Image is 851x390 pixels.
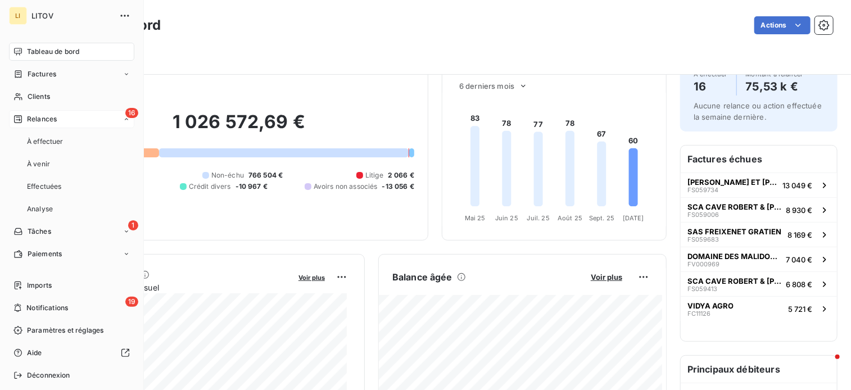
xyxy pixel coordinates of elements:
[687,227,781,236] span: SAS FREIXENET GRATIEN
[27,114,57,124] span: Relances
[681,296,837,321] button: VIDYA AGROFC111265 721 €
[9,7,27,25] div: LI
[681,356,837,383] h6: Principaux débiteurs
[27,348,42,358] span: Aide
[189,182,231,192] span: Crédit divers
[681,197,837,222] button: SCA CAVE ROBERT & [PERSON_NAME]FS0590068 930 €
[558,214,582,222] tspan: Août 25
[28,226,51,237] span: Tâches
[28,249,62,259] span: Paiements
[694,78,727,96] h4: 16
[687,301,734,310] span: VIDYA AGRO
[787,230,812,239] span: 8 169 €
[382,182,414,192] span: -13 056 €
[465,214,486,222] tspan: Mai 25
[623,214,644,222] tspan: [DATE]
[782,181,812,190] span: 13 049 €
[27,204,53,214] span: Analyse
[687,285,717,292] span: FS059413
[314,182,378,192] span: Avoirs non associés
[687,211,719,218] span: FS059006
[9,344,134,362] a: Aide
[687,187,718,193] span: FS059734
[681,173,837,197] button: [PERSON_NAME] ET [PERSON_NAME]FS05973413 049 €
[495,214,518,222] tspan: Juin 25
[128,220,138,230] span: 1
[26,303,68,313] span: Notifications
[27,159,50,169] span: À venir
[687,252,781,261] span: DOMAINE DES MALIDORES
[681,271,837,296] button: SCA CAVE ROBERT & [PERSON_NAME]FS0594136 808 €
[591,273,622,282] span: Voir plus
[746,78,803,96] h4: 75,53 k €
[754,16,811,34] button: Actions
[295,272,328,282] button: Voir plus
[687,178,778,187] span: [PERSON_NAME] ET [PERSON_NAME]
[687,236,719,243] span: FS059683
[27,137,64,147] span: À effectuer
[681,247,837,271] button: DOMAINE DES MALIDORESFV0009697 040 €
[587,272,626,282] button: Voir plus
[27,280,52,291] span: Imports
[211,170,244,180] span: Non-échu
[786,255,812,264] span: 7 040 €
[694,101,822,121] span: Aucune relance ou action effectuée la semaine dernière.
[786,280,812,289] span: 6 808 €
[298,274,325,282] span: Voir plus
[459,81,514,90] span: 6 derniers mois
[125,108,138,118] span: 16
[365,170,383,180] span: Litige
[27,370,70,380] span: Déconnexion
[125,297,138,307] span: 19
[687,310,710,317] span: FC11126
[392,270,452,284] h6: Balance âgée
[31,11,112,20] span: LITOV
[27,182,62,192] span: Effectuées
[64,111,414,144] h2: 1 026 572,69 €
[681,146,837,173] h6: Factures échues
[28,92,50,102] span: Clients
[788,305,812,314] span: 5 721 €
[248,170,283,180] span: 766 504 €
[27,47,79,57] span: Tableau de bord
[27,325,103,335] span: Paramètres et réglages
[786,206,812,215] span: 8 930 €
[388,170,414,180] span: 2 066 €
[687,261,719,267] span: FV000969
[236,182,268,192] span: -10 967 €
[64,282,291,293] span: Chiffre d'affaires mensuel
[28,69,56,79] span: Factures
[589,214,614,222] tspan: Sept. 25
[681,222,837,247] button: SAS FREIXENET GRATIENFS0596838 169 €
[527,214,550,222] tspan: Juil. 25
[687,202,781,211] span: SCA CAVE ROBERT & [PERSON_NAME]
[687,276,781,285] span: SCA CAVE ROBERT & [PERSON_NAME]
[813,352,840,379] iframe: Intercom live chat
